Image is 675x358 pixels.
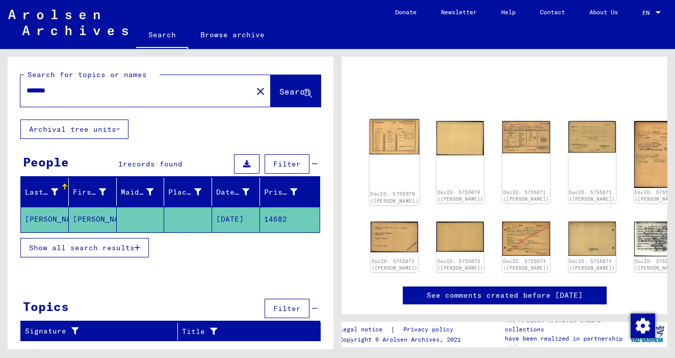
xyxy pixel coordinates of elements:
[568,222,616,256] img: 002.jpg
[631,314,655,338] img: Change consent
[503,258,549,271] a: DocID: 5755074 ([PERSON_NAME])
[260,207,320,232] mat-cell: 14682
[271,75,321,107] button: Search
[73,187,106,198] div: First Name
[502,222,550,255] img: 001.jpg
[260,178,320,206] mat-header-cell: Prisoner #
[370,190,419,204] a: DocID: 5755070 ([PERSON_NAME])
[188,22,277,47] a: Browse archive
[273,304,301,313] span: Filter
[279,86,310,97] span: Search
[136,22,188,49] a: Search
[264,184,310,200] div: Prisoner #
[69,207,117,232] mat-cell: [PERSON_NAME]
[273,159,301,169] span: Filter
[436,222,484,252] img: 002.jpg
[182,326,300,337] div: Title
[20,120,128,139] button: Archival tree units
[370,119,420,155] img: 001.jpg
[505,316,627,334] p: The Arolsen Archives online collections
[168,187,201,198] div: Place of Birth
[340,335,465,344] p: Copyright © Arolsen Archives, 2021
[25,326,170,337] div: Signature
[427,290,583,301] a: See comments created before [DATE]
[569,258,615,271] a: DocID: 5755074 ([PERSON_NAME])
[436,121,484,155] img: 002.jpg
[216,187,249,198] div: Date of Birth
[340,324,465,335] div: |
[642,9,654,16] span: EN
[250,81,271,101] button: Clear
[118,159,123,169] span: 1
[568,121,616,153] img: 002.jpg
[25,323,180,340] div: Signature
[121,184,167,200] div: Maiden Name
[502,121,550,153] img: 001.jpg
[372,258,418,271] a: DocID: 5755073 ([PERSON_NAME])
[8,10,128,35] img: Arolsen_neg.svg
[371,222,418,252] img: 001.jpg
[254,85,267,98] mat-icon: close
[29,243,135,252] span: Show all search results
[23,153,69,171] div: People
[123,159,183,169] span: records found
[212,178,260,206] mat-header-cell: Date of Birth
[28,70,147,79] mat-label: Search for topics or names
[73,184,119,200] div: First Name
[21,178,69,206] mat-header-cell: Last Name
[25,184,71,200] div: Last Name
[437,189,483,202] a: DocID: 5755070 ([PERSON_NAME])
[168,184,214,200] div: Place of Birth
[569,189,615,202] a: DocID: 5755071 ([PERSON_NAME])
[182,323,310,340] div: Title
[628,321,666,347] img: yv_logo.png
[505,334,627,352] p: have been realized in partnership with
[164,178,212,206] mat-header-cell: Place of Birth
[503,189,549,202] a: DocID: 5755071 ([PERSON_NAME])
[265,154,309,174] button: Filter
[69,178,117,206] mat-header-cell: First Name
[121,187,154,198] div: Maiden Name
[25,187,58,198] div: Last Name
[395,324,465,335] a: Privacy policy
[23,297,69,316] div: Topics
[212,207,260,232] mat-cell: [DATE]
[264,187,297,198] div: Prisoner #
[437,258,483,271] a: DocID: 5755073 ([PERSON_NAME])
[117,178,165,206] mat-header-cell: Maiden Name
[340,324,391,335] a: Legal notice
[265,299,309,318] button: Filter
[216,184,262,200] div: Date of Birth
[21,207,69,232] mat-cell: [PERSON_NAME]
[20,238,149,257] button: Show all search results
